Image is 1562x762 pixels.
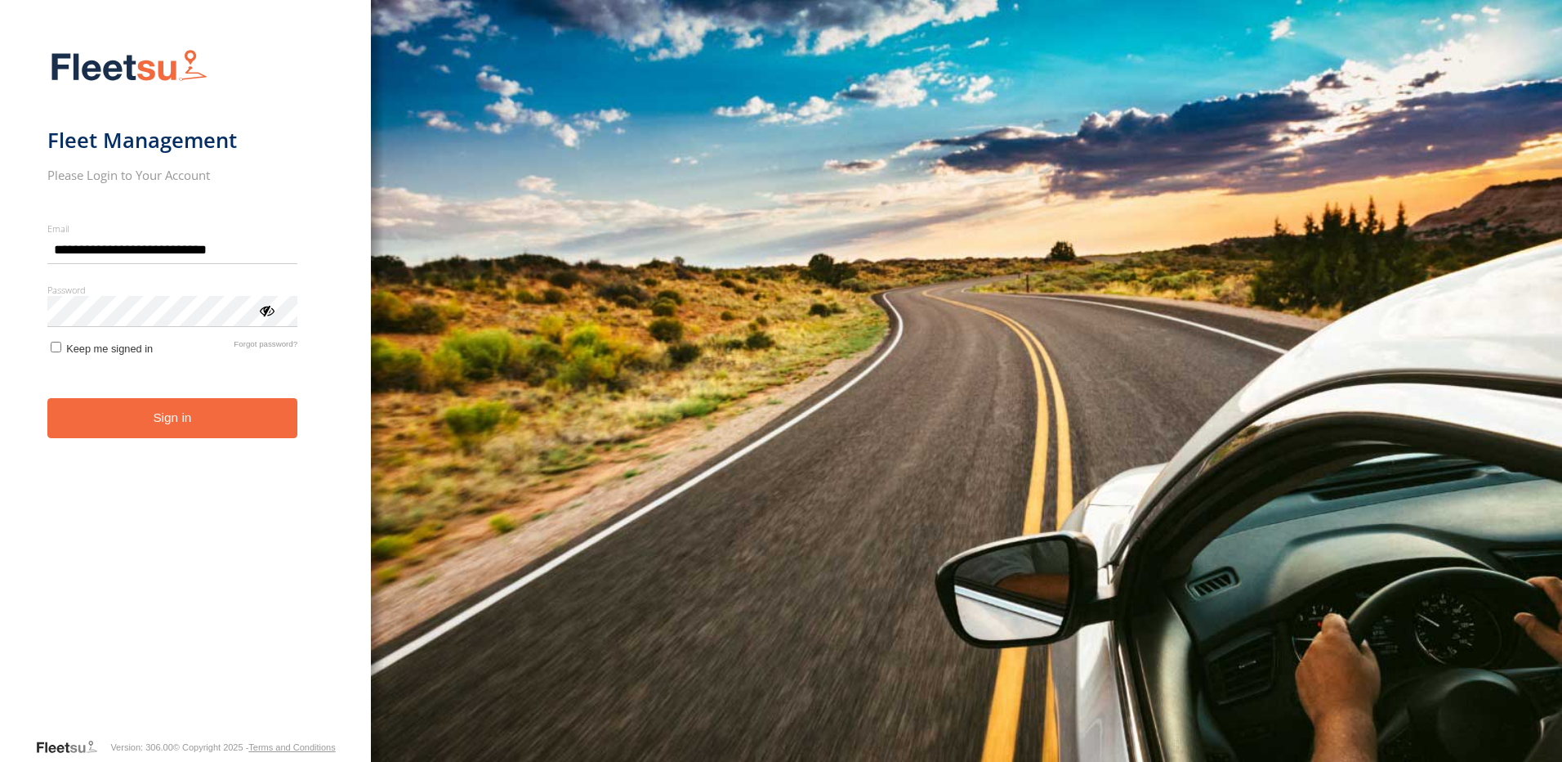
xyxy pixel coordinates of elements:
[47,398,298,438] button: Sign in
[47,167,298,183] h2: Please Login to Your Account
[173,742,336,752] div: © Copyright 2025 -
[47,46,211,87] img: Fleetsu
[47,222,298,235] label: Email
[47,127,298,154] h1: Fleet Management
[248,742,335,752] a: Terms and Conditions
[110,742,172,752] div: Version: 306.00
[66,343,153,355] span: Keep me signed in
[35,739,110,755] a: Visit our Website
[258,302,274,318] div: ViewPassword
[234,339,297,355] a: Forgot password?
[47,284,298,296] label: Password
[47,39,324,737] form: main
[51,342,61,352] input: Keep me signed in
